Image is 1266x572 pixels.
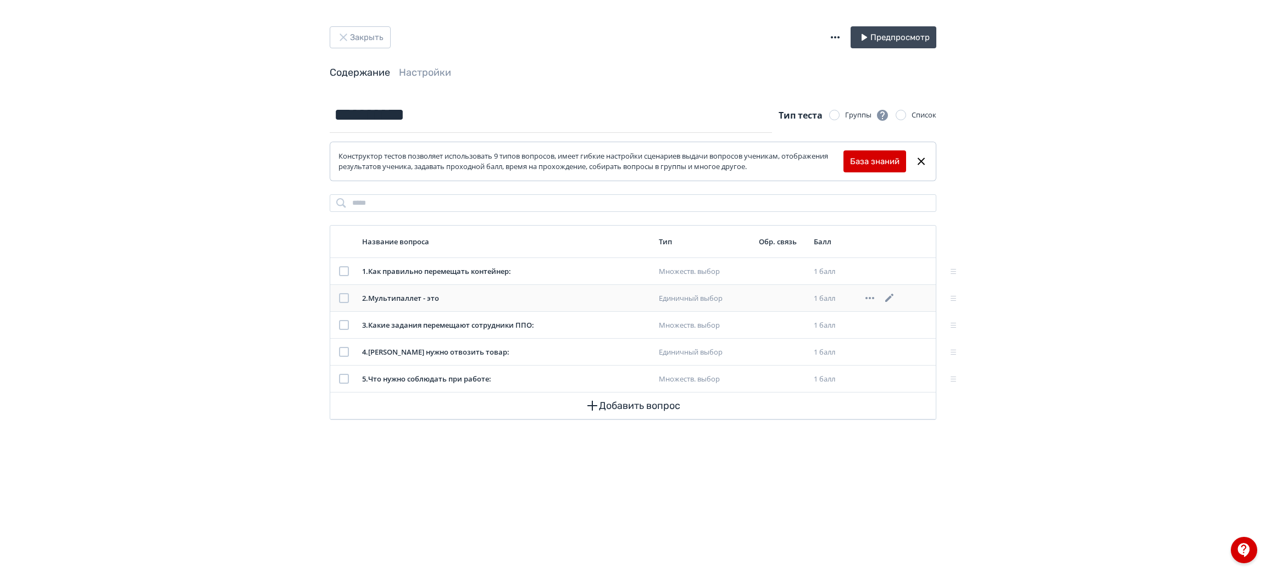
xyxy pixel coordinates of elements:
[814,293,854,304] div: 1 балл
[659,347,750,358] div: Единичный выбор
[362,293,650,304] div: 2 . Мультипаллет - это
[659,320,750,331] div: Множеств. выбор
[814,266,854,277] div: 1 балл
[330,26,391,48] button: Закрыть
[339,392,927,419] button: Добавить вопрос
[659,293,750,304] div: Единичный выбор
[362,320,650,331] div: 3 . Какие задания перемещают сотрудники ППО:
[362,374,650,385] div: 5 . Что нужно соблюдать при работе:
[845,109,889,122] div: Группы
[912,110,936,121] div: Список
[362,237,650,246] div: Название вопроса
[843,150,906,172] button: База знаний
[814,374,854,385] div: 1 балл
[659,266,750,277] div: Множеств. выбор
[814,320,854,331] div: 1 балл
[814,347,854,358] div: 1 балл
[362,347,650,358] div: 4 . [PERSON_NAME] нужно отвозить товар:
[659,237,750,246] div: Тип
[330,66,390,78] a: Содержание
[362,266,650,277] div: 1 . Как правильно перемещать контейнер:
[759,237,805,246] div: Обр. связь
[814,237,854,246] div: Балл
[850,155,899,168] a: База знаний
[338,151,843,172] div: Конструктор тестов позволяет использовать 9 типов вопросов, имеет гибкие настройки сценариев выда...
[659,374,750,385] div: Множеств. выбор
[399,66,451,78] a: Настройки
[851,26,936,48] button: Предпросмотр
[779,109,823,121] span: Тип теста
